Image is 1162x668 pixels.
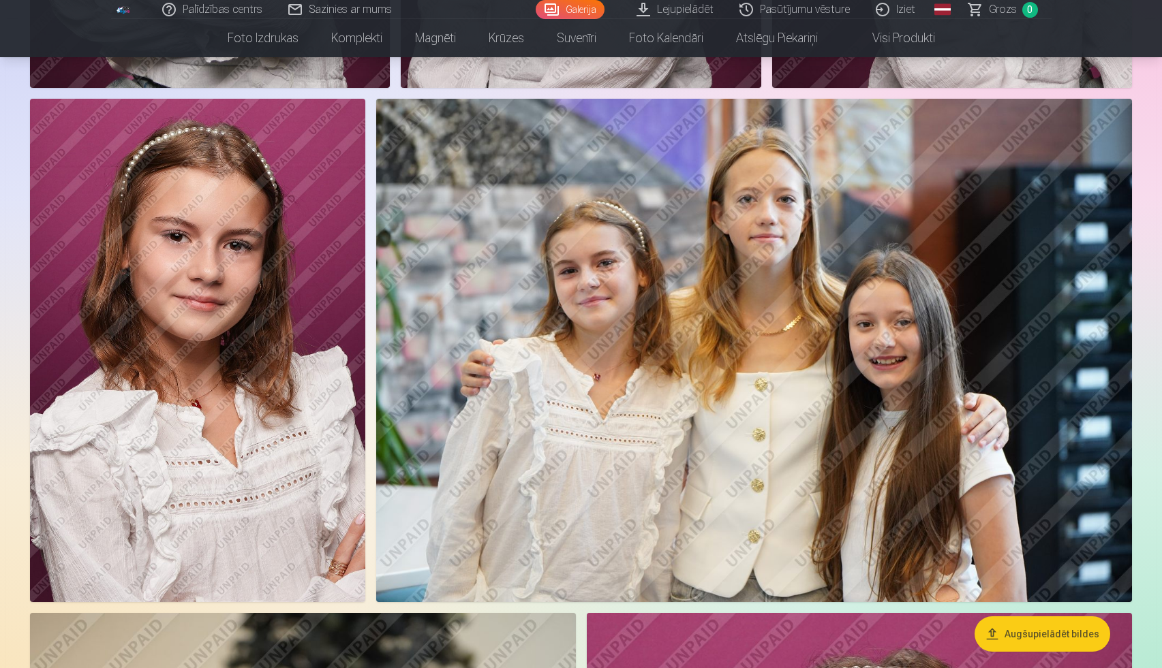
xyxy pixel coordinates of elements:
[472,19,540,57] a: Krūzes
[975,616,1110,652] button: Augšupielādēt bildes
[834,19,951,57] a: Visi produkti
[315,19,399,57] a: Komplekti
[399,19,472,57] a: Magnēti
[989,1,1017,18] span: Grozs
[540,19,613,57] a: Suvenīri
[117,5,132,14] img: /fa1
[211,19,315,57] a: Foto izdrukas
[720,19,834,57] a: Atslēgu piekariņi
[1022,2,1038,18] span: 0
[613,19,720,57] a: Foto kalendāri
